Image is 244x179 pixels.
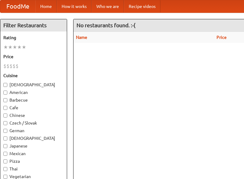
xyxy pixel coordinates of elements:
input: Chinese [3,114,7,117]
input: [DEMOGRAPHIC_DATA] [3,136,7,140]
ng-pluralize: No restaurants found. :-( [77,22,135,28]
a: Price [217,35,227,40]
h5: Rating [3,35,64,41]
label: German [3,128,64,134]
a: Recipe videos [124,0,160,13]
li: ★ [8,44,13,50]
label: [DEMOGRAPHIC_DATA] [3,82,64,88]
label: Japanese [3,143,64,149]
input: Czech / Slovak [3,121,7,125]
li: ★ [3,44,8,50]
label: Czech / Slovak [3,120,64,126]
label: Barbecue [3,97,64,103]
a: Name [76,35,87,40]
li: ★ [13,44,17,50]
input: Vegetarian [3,175,7,179]
h5: Price [3,54,64,60]
label: Chinese [3,112,64,118]
li: ★ [17,44,22,50]
label: American [3,89,64,95]
li: $ [16,63,19,69]
input: German [3,129,7,133]
label: Mexican [3,151,64,157]
li: ★ [22,44,26,50]
li: $ [13,63,16,69]
input: American [3,91,7,95]
a: How it works [57,0,91,13]
input: [DEMOGRAPHIC_DATA] [3,83,7,87]
input: Mexican [3,152,7,156]
input: Pizza [3,159,7,163]
h4: Filter Restaurants [0,19,67,32]
h5: Cuisine [3,73,64,79]
a: Who we are [91,0,124,13]
a: Home [35,0,57,13]
input: Cafe [3,106,7,110]
input: Barbecue [3,98,7,102]
label: Cafe [3,105,64,111]
input: Japanese [3,144,7,148]
label: Pizza [3,158,64,164]
a: FoodMe [0,0,35,13]
li: $ [3,63,6,69]
li: $ [6,63,9,69]
input: Thai [3,167,7,171]
label: [DEMOGRAPHIC_DATA] [3,135,64,141]
li: $ [9,63,13,69]
label: Thai [3,166,64,172]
